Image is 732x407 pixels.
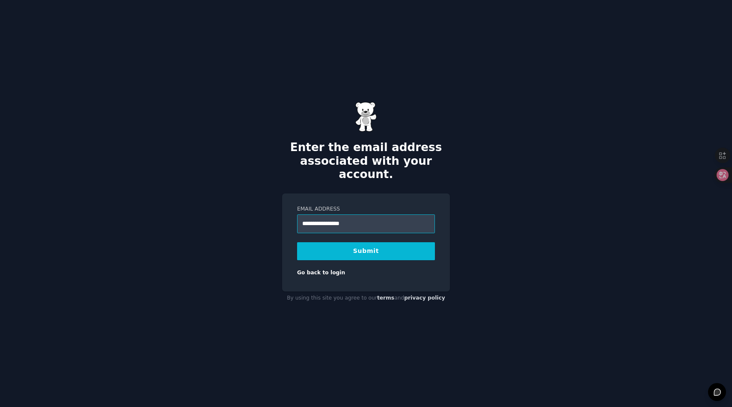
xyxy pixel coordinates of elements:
[377,295,394,301] a: terms
[404,295,445,301] a: privacy policy
[282,141,450,181] h2: Enter the email address associated with your account.
[297,270,345,276] a: Go back to login
[282,291,450,305] div: By using this site you agree to our and
[355,102,377,132] img: Gummy Bear
[297,205,435,213] label: Email Address
[297,242,435,260] button: Submit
